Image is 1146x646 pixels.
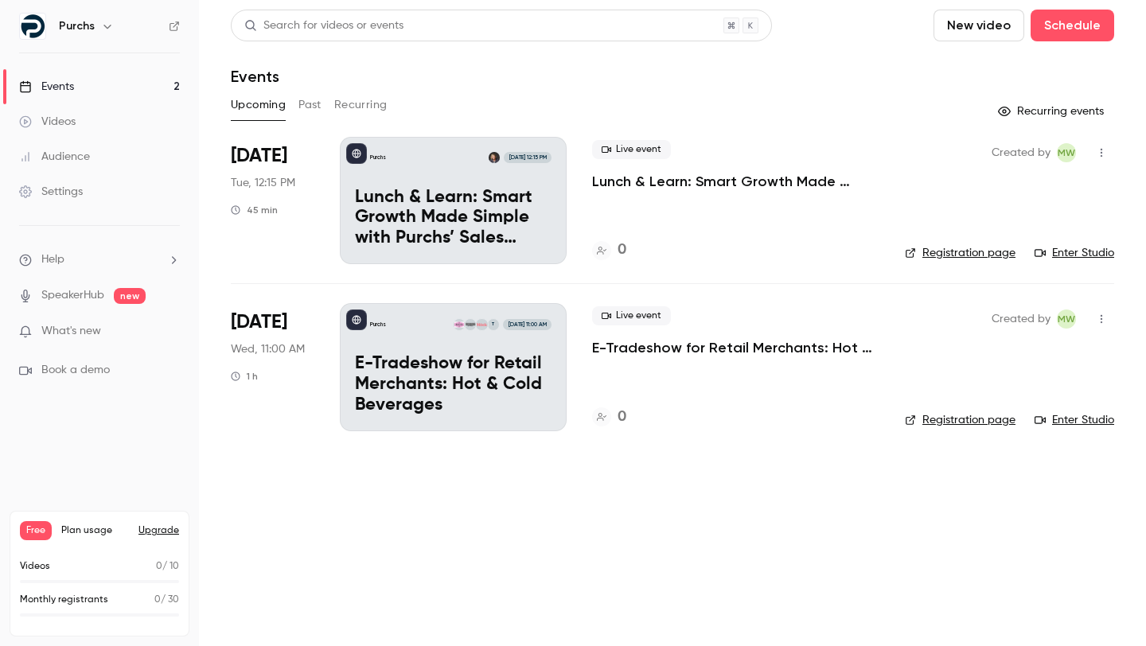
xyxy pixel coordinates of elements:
div: T [487,318,500,331]
p: Monthly registrants [20,593,108,607]
div: Audience [19,149,90,165]
button: Schedule [1031,10,1114,41]
a: SpeakerHub [41,287,104,304]
span: new [114,288,146,304]
p: Purchs [370,321,386,329]
div: Aug 13 Wed, 11:00 AM (America/Toronto) [231,303,314,430]
a: Registration page [905,245,1015,261]
h4: 0 [618,239,626,261]
span: Book a demo [41,362,110,379]
span: Live event [592,140,671,159]
span: Marcia Woods [1057,309,1076,329]
p: Purchs [370,154,386,161]
p: Lunch & Learn: Smart Growth Made Simple with Purchs’ Sales Dashboard [355,188,552,249]
button: Upcoming [231,92,286,118]
span: Help [41,251,64,268]
a: 0 [592,407,626,428]
span: Created by [992,143,1050,162]
img: Usmon Kuchimov [476,319,487,330]
div: Search for videos or events [244,18,403,34]
img: Karen Hales [465,319,476,330]
span: [DATE] [231,143,287,169]
a: Registration page [905,412,1015,428]
h1: Events [231,67,279,86]
span: [DATE] [231,309,287,335]
h6: Purchs [59,18,95,34]
div: Videos [19,114,76,130]
li: help-dropdown-opener [19,251,180,268]
a: Enter Studio [1035,412,1114,428]
div: 1 h [231,370,258,383]
span: Live event [592,306,671,325]
p: / 30 [154,593,179,607]
span: MW [1058,143,1075,162]
span: MW [1058,309,1075,329]
span: Created by [992,309,1050,329]
a: 0 [592,239,626,261]
a: E-Tradeshow for Retail Merchants: Hot & Cold BeveragesPurchsTUsmon KuchimovKaren HalesZachary Fri... [340,303,567,430]
span: Wed, 11:00 AM [231,341,305,357]
span: 0 [156,562,162,571]
button: New video [934,10,1024,41]
div: Aug 12 Tue, 12:15 PM (America/Toronto) [231,137,314,264]
span: Free [20,521,52,540]
button: Recurring events [991,99,1114,124]
img: Marcia Woods [489,152,500,163]
span: Tue, 12:15 PM [231,175,295,191]
span: [DATE] 12:15 PM [504,152,551,163]
button: Upgrade [138,524,179,537]
button: Past [298,92,322,118]
div: Events [19,79,74,95]
span: 0 [154,595,161,605]
p: / 10 [156,559,179,574]
span: What's new [41,323,101,340]
a: E-Tradeshow for Retail Merchants: Hot & Cold Beverages [592,338,879,357]
img: Zachary Fritze [454,319,465,330]
a: Lunch & Learn: Smart Growth Made Simple with Purchs’ Sales DashboardPurchsMarcia Woods[DATE] 12:1... [340,137,567,264]
div: 45 min [231,204,278,216]
span: Marcia Woods [1057,143,1076,162]
img: Purchs [20,14,45,39]
p: E-Tradeshow for Retail Merchants: Hot & Cold Beverages [355,354,552,415]
span: Plan usage [61,524,129,537]
span: [DATE] 11:00 AM [503,319,551,330]
button: Recurring [334,92,388,118]
p: Videos [20,559,50,574]
a: Enter Studio [1035,245,1114,261]
h4: 0 [618,407,626,428]
div: Settings [19,184,83,200]
a: Lunch & Learn: Smart Growth Made Simple with Purchs’ Sales Dashboard [592,172,879,191]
